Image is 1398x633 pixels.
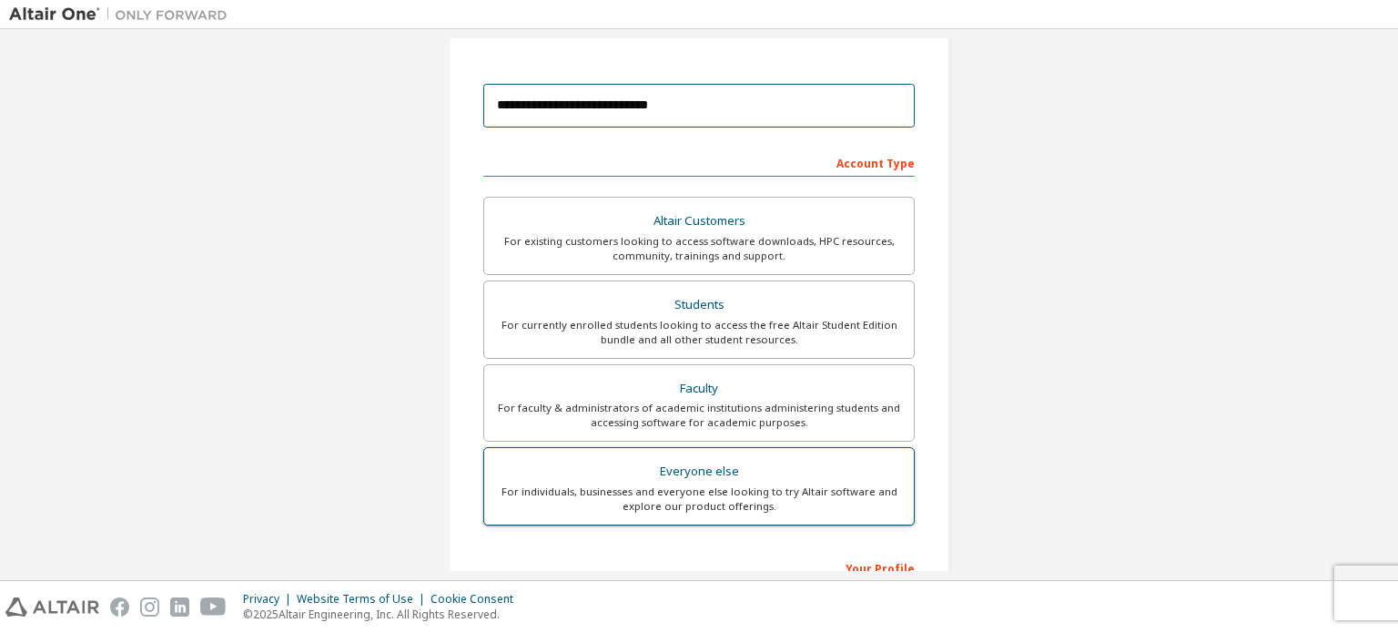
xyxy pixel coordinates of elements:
[495,292,903,318] div: Students
[5,597,99,617] img: altair_logo.svg
[297,592,431,607] div: Website Terms of Use
[483,148,915,177] div: Account Type
[140,597,159,617] img: instagram.svg
[110,597,129,617] img: facebook.svg
[9,5,237,24] img: Altair One
[495,485,903,514] div: For individuals, businesses and everyone else looking to try Altair software and explore our prod...
[495,401,903,430] div: For faculty & administrators of academic institutions administering students and accessing softwa...
[495,459,903,485] div: Everyone else
[170,597,189,617] img: linkedin.svg
[483,553,915,582] div: Your Profile
[243,607,524,622] p: © 2025 Altair Engineering, Inc. All Rights Reserved.
[495,209,903,234] div: Altair Customers
[495,318,903,347] div: For currently enrolled students looking to access the free Altair Student Edition bundle and all ...
[431,592,524,607] div: Cookie Consent
[495,234,903,263] div: For existing customers looking to access software downloads, HPC resources, community, trainings ...
[495,376,903,402] div: Faculty
[243,592,297,607] div: Privacy
[200,597,227,617] img: youtube.svg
